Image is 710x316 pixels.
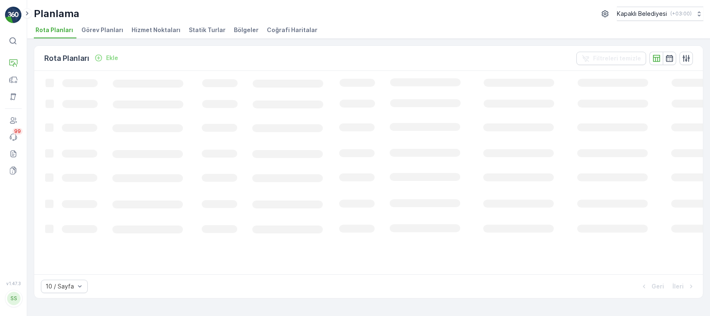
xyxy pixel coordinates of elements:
[652,282,664,291] p: Geri
[5,7,22,23] img: logo
[106,54,118,62] p: Ekle
[26,288,70,296] p: sevcan.kapakli
[19,38,28,44] p: ⌘B
[14,128,21,135] p: 99
[617,10,667,18] p: Kapaklı Belediyesi
[35,26,73,34] span: Rota Planları
[7,292,20,305] div: SS
[26,296,70,309] p: [EMAIL_ADDRESS][DOMAIN_NAME]
[91,53,122,63] button: Ekle
[672,281,696,291] button: İleri
[593,54,641,63] p: Filtreleri temizle
[234,26,259,34] span: Bölgeler
[5,288,22,309] button: SS
[34,7,79,20] p: Planlama
[44,53,89,64] p: Rota Planları
[189,26,226,34] span: Statik Turlar
[5,281,22,286] span: v 1.47.3
[672,282,684,291] p: İleri
[670,10,692,17] p: ( +03:00 )
[81,26,123,34] span: Görev Planları
[132,26,180,34] span: Hizmet Noktaları
[5,129,22,145] a: 99
[576,52,646,65] button: Filtreleri temizle
[617,7,703,21] button: Kapaklı Belediyesi(+03:00)
[267,26,317,34] span: Coğrafi Haritalar
[639,281,665,291] button: Geri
